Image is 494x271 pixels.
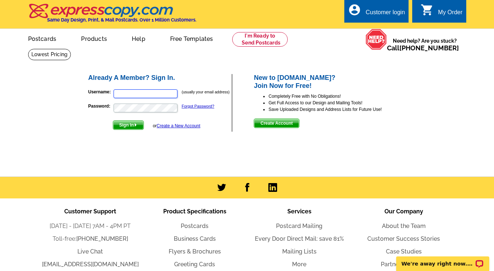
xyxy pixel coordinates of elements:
span: Services [287,208,311,215]
a: About the Team [382,222,426,229]
li: Completely Free with No Obligations! [268,93,407,100]
span: Customer Support [64,208,116,215]
span: Call [387,44,459,52]
a: Forgot Password? [182,104,214,108]
button: Create Account [254,119,299,128]
li: Save Uploaded Designs and Address Lists for Future Use! [268,106,407,113]
iframe: LiveChat chat widget [391,248,494,271]
a: Every Door Direct Mail: save 81% [255,235,344,242]
a: Postcard Mailing [276,222,322,229]
span: Sign In [113,121,143,129]
a: Partner Program [381,261,426,268]
a: Free Templates [158,30,225,47]
a: Create a New Account [157,123,200,128]
a: Same Day Design, Print, & Mail Postcards. Over 1 Million Customers. [28,9,196,23]
a: Business Cards [174,235,216,242]
img: button-next-arrow-white.png [134,123,137,127]
div: My Order [438,9,463,19]
i: shopping_cart [421,3,434,16]
label: Username: [88,89,113,95]
span: Need help? Are you stuck? [387,37,463,52]
a: [PHONE_NUMBER] [399,44,459,52]
a: Case Studies [386,248,422,255]
a: Live Chat [77,248,103,255]
span: Our Company [384,208,423,215]
button: Sign In [113,120,144,130]
a: shopping_cart My Order [421,8,463,17]
a: More [292,261,306,268]
a: Products [69,30,119,47]
label: Password: [88,103,113,109]
li: Get Full Access to our Design and Mailing Tools! [268,100,407,106]
span: Product Specifications [163,208,226,215]
small: (usually your email address) [182,90,230,94]
div: Customer login [365,9,405,19]
a: [EMAIL_ADDRESS][DOMAIN_NAME] [42,261,139,268]
i: account_circle [348,3,361,16]
a: Mailing Lists [282,248,317,255]
a: [PHONE_NUMBER] [76,235,128,242]
img: help [365,29,387,50]
a: Help [120,30,157,47]
a: Postcards [181,222,208,229]
li: [DATE] - [DATE] 7AM - 4PM PT [38,222,142,231]
h2: Already A Member? Sign In. [88,74,232,82]
a: Postcards [16,30,68,47]
a: Greeting Cards [174,261,215,268]
a: account_circle Customer login [348,8,405,17]
a: Customer Success Stories [367,235,440,242]
div: or [153,123,200,129]
h4: Same Day Design, Print, & Mail Postcards. Over 1 Million Customers. [47,17,196,23]
h2: New to [DOMAIN_NAME]? Join Now for Free! [254,74,407,90]
a: Flyers & Brochures [169,248,221,255]
li: Toll-free: [38,235,142,243]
